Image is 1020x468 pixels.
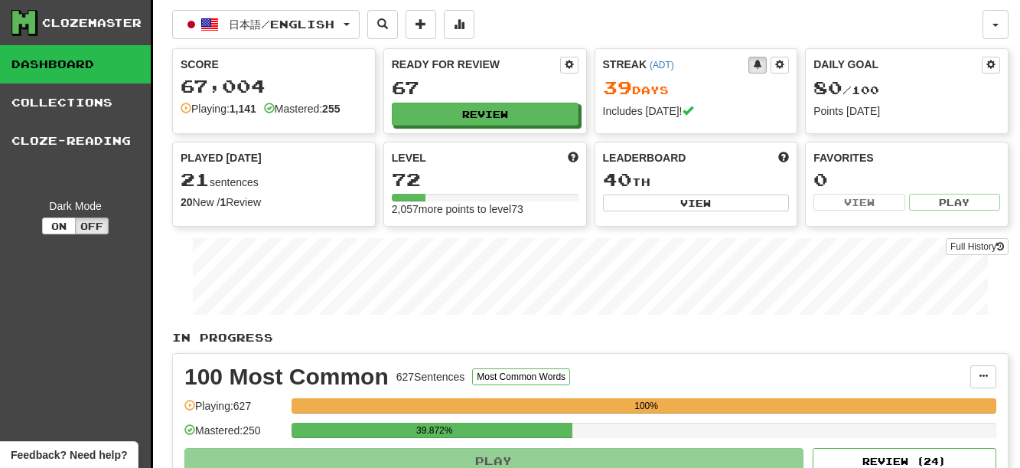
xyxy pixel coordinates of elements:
span: Level [392,150,426,165]
span: Score more points to level up [568,150,578,165]
div: Dark Mode [11,198,139,214]
span: 39 [603,77,632,98]
div: 39.872% [296,423,572,438]
div: 72 [392,170,578,189]
div: 2,057 more points to level 73 [392,201,578,217]
div: 67,004 [181,77,367,96]
span: Open feedback widget [11,447,127,463]
span: 日本語 / English [229,18,334,31]
strong: 1,141 [230,103,256,115]
div: sentences [181,170,367,190]
div: Streak [603,57,749,72]
span: 80 [813,77,842,98]
button: Add sentence to collection [406,10,436,39]
div: Points [DATE] [813,103,1000,119]
div: 627 Sentences [396,369,465,385]
button: View [603,195,790,211]
div: Playing: 627 [184,398,284,424]
div: 100% [296,398,996,414]
button: On [42,218,76,234]
button: Off [75,218,109,234]
button: More stats [444,10,474,39]
strong: 1 [220,196,226,208]
div: Daily Goal [813,57,982,74]
div: Mastered: 250 [184,423,284,448]
span: Leaderboard [603,150,686,165]
div: New / Review [181,195,367,210]
div: 0 [813,170,1000,189]
div: Includes [DATE]! [603,103,790,119]
span: 21 [181,169,210,190]
div: Score [181,57,367,72]
strong: 20 [181,196,193,208]
button: View [813,194,904,211]
span: Played [DATE] [181,150,262,165]
span: This week in points, UTC [778,150,789,165]
strong: 255 [322,103,340,115]
span: 40 [603,169,632,190]
a: Full History [946,238,1009,255]
button: Review [392,103,578,126]
div: Day s [603,78,790,98]
div: Ready for Review [392,57,560,72]
div: Mastered: [264,101,341,116]
div: Clozemaster [42,15,142,31]
span: / 100 [813,83,879,97]
button: Search sentences [367,10,398,39]
div: 67 [392,78,578,97]
button: 日本語/English [172,10,360,39]
div: th [603,170,790,190]
button: Play [909,194,1000,211]
div: Favorites [813,150,1000,165]
div: 100 Most Common [184,365,389,388]
button: Most Common Words [472,368,570,385]
a: (ADT) [650,60,674,70]
div: Playing: [181,101,256,116]
p: In Progress [172,330,1009,345]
